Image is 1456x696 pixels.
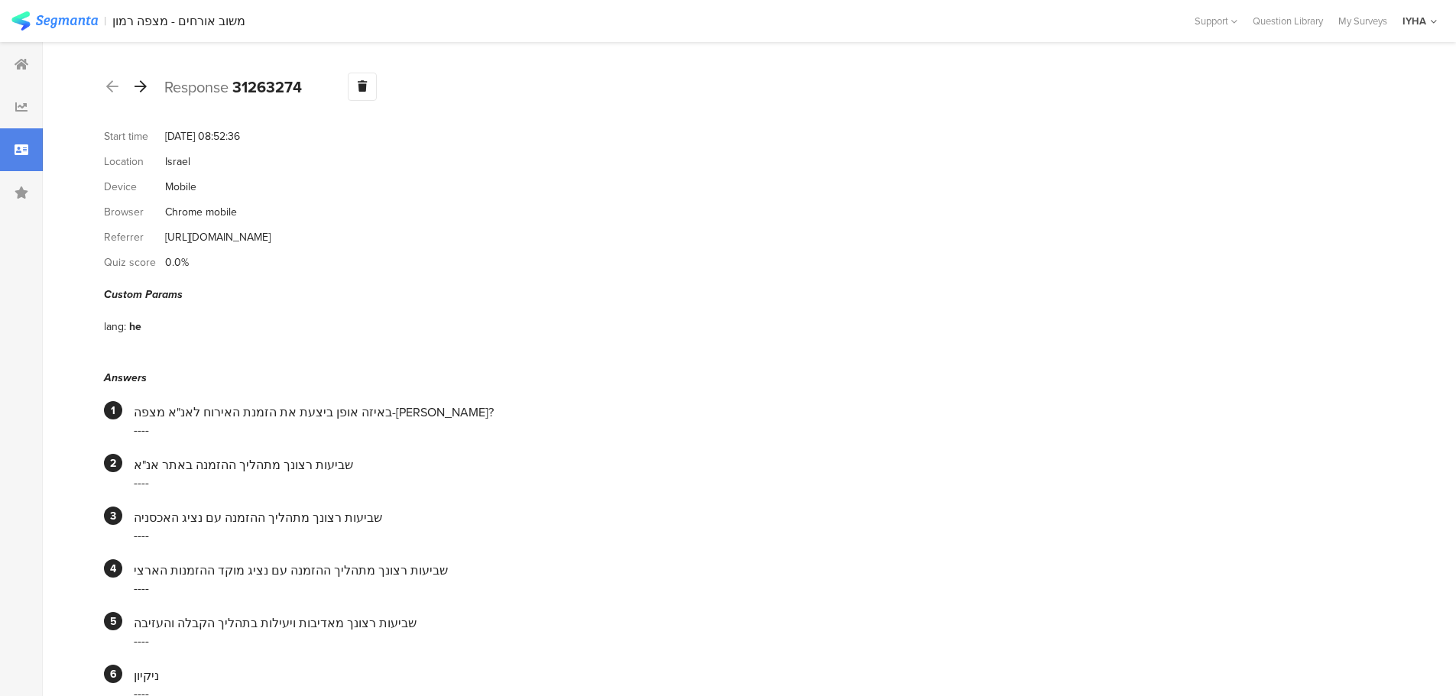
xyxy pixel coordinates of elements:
div: Quiz score [104,254,165,270]
b: 31263274 [232,76,302,99]
div: ---- [134,632,1383,649]
div: משוב אורחים - מצפה רמון [112,14,245,28]
div: ---- [134,579,1383,597]
img: segmanta logo [11,11,98,31]
div: [URL][DOMAIN_NAME] [165,229,271,245]
div: שביעות רצונך מאדיבות ויעילות בתהליך הקבלה והעזיבה [134,614,1383,632]
div: Start time [104,128,165,144]
div: 0.0% [165,254,189,270]
div: | [104,12,106,30]
div: ---- [134,474,1383,491]
div: Device [104,179,165,195]
div: ---- [134,421,1383,439]
div: Referrer [104,229,165,245]
a: My Surveys [1331,14,1395,28]
a: Question Library [1245,14,1331,28]
div: Israel [165,154,190,170]
span: Response [164,76,229,99]
div: Support [1195,9,1237,33]
div: ניקיון [134,667,1383,685]
div: lang: [104,319,129,335]
div: שביעות רצונך מתהליך ההזמנה עם נציג מוקד ההזמנות הארצי [134,562,1383,579]
div: [DATE] 08:52:36 [165,128,240,144]
div: 1 [104,401,122,419]
div: Chrome mobile [165,204,237,220]
div: Location [104,154,165,170]
div: 5 [104,612,122,630]
div: שביעות רצונך מתהליך ההזמנה עם נציג האכסניה [134,509,1383,526]
div: IYHA [1402,14,1426,28]
div: he [129,319,141,335]
div: 4 [104,559,122,578]
div: 3 [104,507,122,525]
div: באיזה אופן ביצעת את הזמנת האירוח לאנ"א מצפה-[PERSON_NAME]? [134,403,1383,421]
div: 6 [104,665,122,683]
div: Custom Params [104,286,1383,303]
div: Answers [104,370,1383,386]
div: ---- [134,526,1383,544]
div: Browser [104,204,165,220]
div: Mobile [165,179,196,195]
div: שביעות רצונך מתהליך ההזמנה באתר אנ"א [134,456,1383,474]
div: 2 [104,454,122,472]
